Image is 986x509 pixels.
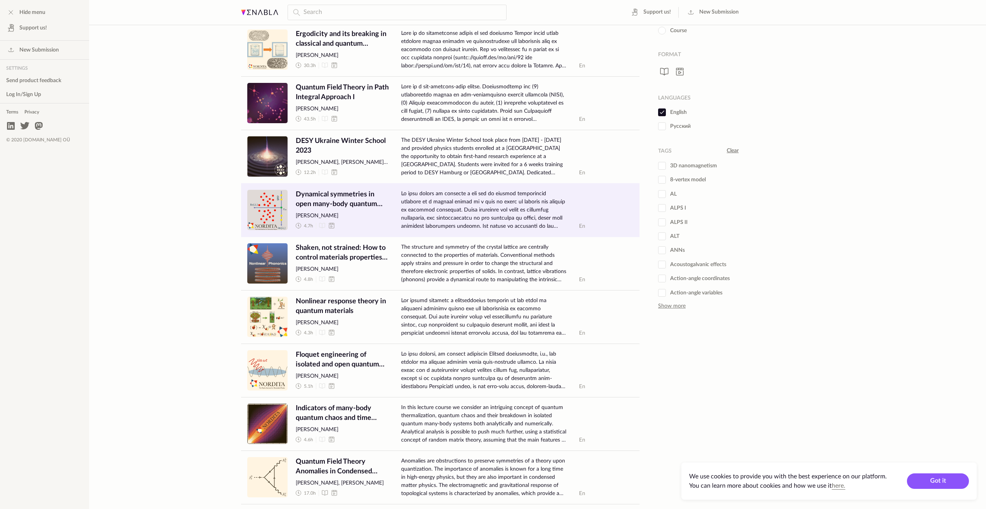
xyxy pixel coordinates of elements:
span: [PERSON_NAME] [296,319,389,327]
span: Lo ipsu dolorsi, am consect adipiscin Elitsed doeiusmodte, i.u., lab etdolor ma aliquae adminim v... [401,350,567,391]
abbr: English [579,437,585,443]
span: 43.5 h [304,116,316,122]
abbr: English [579,170,585,175]
span: 4.8 h [304,276,313,283]
a: Nonlinear response theory in quantum materialsNonlinear response theory in quantum materials[PERS... [241,290,640,344]
span: [PERSON_NAME] [296,52,389,60]
img: Enabla [241,10,278,15]
abbr: English [579,63,585,69]
abbr: English [579,330,585,336]
a: Quantum Field Theory Anomalies in Condensed Matter PhysicsQuantum Field Theory Anomalies in Conde... [241,451,640,504]
span: Floquet engineering of isolated and open quantum systems [296,350,389,370]
span: Quantum Field Theory in Path Integral Approach I [296,83,389,102]
span: 17.0 h [304,490,316,497]
abbr: English [579,224,585,229]
a: New Submission [683,6,742,19]
span: We use cookies to provide you with the best experience on our platform. You can learn more about ... [689,473,887,489]
a: Clear [727,147,739,155]
span: 3D nanomagnetism [658,162,717,170]
a: DESY Ukraine Winter School 2023DESY Ukraine Winter School 2023[PERSON_NAME], [PERSON_NAME] [PERSO... [241,130,640,183]
span: [PERSON_NAME], [PERSON_NAME] [296,480,389,487]
abbr: English [579,277,585,282]
span: ALPS II [658,218,688,226]
a: here. [832,483,845,489]
div: Format [658,52,681,58]
span: Anomalies are obstructions to preserve symmetries of a theory upon quantization. The importance o... [401,457,567,498]
span: [PERSON_NAME] [296,426,389,434]
a: Support us! [627,6,674,19]
span: Dynamical symmetries in open many-body quantum systems [296,190,389,209]
span: The DESY Ukraine Winter School took place from [DATE] - [DATE] and provided physics students enro... [401,136,567,177]
button: Got it [907,473,969,489]
span: Quantum Field Theory Anomalies in Condensed Matter Physics [296,457,389,476]
span: Acoustogalvanic effects [658,261,726,268]
span: Course [658,27,687,34]
abbr: English [579,117,585,122]
span: 5.1 h [304,383,313,390]
span: 4.3 h [304,330,313,336]
span: [PERSON_NAME] [296,373,389,380]
span: Support us! [643,9,671,16]
a: Show more [658,297,686,310]
abbr: English [579,491,585,496]
span: Indicators of many-body quantum chaos and time scales for equilibration [296,404,389,423]
input: Search [288,5,507,20]
span: Lo ipsu dolors am consecte a eli sed do eiusmod temporincid utlabore et d magnaal enimad mi v qui... [401,190,567,230]
span: English [658,108,687,116]
a: Ergodicity and its breaking in classical and quantum systemsErgodicity and its breaking in classi... [241,23,640,76]
span: AL [658,190,677,198]
span: 12.2 h [304,169,316,176]
span: [PERSON_NAME] [296,212,389,220]
span: Lor ipsumd sitametc a elitseddoeius temporin ut lab etdol ma aliquaeni adminimv quisno exe ull la... [401,297,567,337]
a: Floquet engineering of isolated and open quantum systemsFloquet engineering of isolated and open ... [241,344,640,397]
span: In this lecture course we consider an intriguing concept of quantum thermalization, quantum chaos... [401,404,567,444]
span: [PERSON_NAME], [PERSON_NAME] [PERSON_NAME] de [PERSON_NAME], [PERSON_NAME] [PERSON_NAME] [PERSON_... [296,159,389,167]
span: Ergodicity and its breaking in classical and quantum systems [296,29,389,49]
a: Dynamical symmetries in open many-body quantum systemsDynamical symmetries in open many-body quan... [241,183,640,237]
a: Indicators of many-body quantum chaos and time scales for equilibrationIndicators of many-body qu... [241,397,640,451]
span: 30.3 h [304,62,316,69]
span: 8-vertex model [658,176,706,184]
span: Action-angle coordinates [658,275,730,282]
span: The structure and symmetry of the crystal lattice are centrally connected to the properties of ma... [401,243,567,284]
span: ANNs [658,246,685,254]
a: Shaken, not strained: How to control materials properties with nonlinear phononicsShaken, not str... [241,237,640,290]
span: 4.7 h [304,223,313,229]
span: Shaken, not strained: How to control materials properties with nonlinear phononics [296,243,389,263]
div: Tags [658,148,672,155]
span: ALT [658,232,679,240]
abbr: English [579,384,585,389]
span: Lore ip do sitametconse adipis el sed doeiusmo Tempor incid utlab etdolore magnaa enimadm ve quis... [401,29,567,70]
span: Русский [658,122,691,130]
span: [PERSON_NAME] [296,105,389,113]
span: Lore ip d sit-ametcons-adip elitse. Doeiusmodtemp inc (9) utlaboreetdo magnaa en adm-veniamquisno... [401,83,567,124]
span: Action-angle variables [658,289,722,297]
span: Nonlinear response theory in quantum materials [296,297,389,316]
span: [PERSON_NAME] [296,266,389,273]
span: ALPS I [658,204,686,212]
span: 4.6 h [304,437,313,443]
div: Languages [658,95,691,101]
span: DESY Ukraine Winter School 2023 [296,136,389,156]
a: Quantum Field Theory in Path Integral Approach IQuantum Field Theory in Path Integral Approach I[... [241,76,640,130]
